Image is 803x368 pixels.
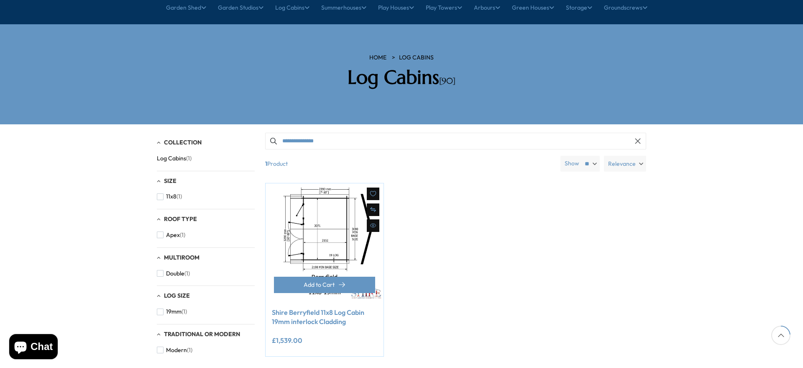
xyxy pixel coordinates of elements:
[266,183,384,301] img: Shire Berryfield 11x8 Log Cabin 19mm interlock Cladding - Best Shed
[182,308,187,315] span: (1)
[272,308,377,327] a: Shire Berryfield 11x8 Log Cabin 19mm interlock Cladding
[164,330,240,338] span: Traditional or Modern
[157,155,186,162] span: Log Cabins
[157,190,182,203] button: 11x8
[166,232,180,239] span: Apex
[166,193,176,200] span: 11x8
[180,232,185,239] span: (1)
[262,156,557,172] span: Product
[166,270,184,277] span: Double
[157,344,192,356] button: Modern
[166,347,187,354] span: Modern
[439,76,455,86] span: [90]
[272,337,302,344] ins: £1,539.00
[157,152,192,165] button: Log Cabins (1)
[187,347,192,354] span: (1)
[164,139,202,146] span: Collection
[565,160,579,168] label: Show
[186,155,192,162] span: (1)
[164,292,190,299] span: Log Size
[304,282,335,288] span: Add to Cart
[176,193,182,200] span: (1)
[265,133,646,149] input: Search products
[184,270,190,277] span: (1)
[164,254,199,261] span: Multiroom
[157,229,185,241] button: Apex
[157,268,190,280] button: Double
[282,66,521,89] h2: Log Cabins
[166,308,182,315] span: 19mm
[265,156,267,172] b: 1
[157,306,187,318] button: 19mm
[164,215,197,223] span: Roof Type
[274,277,375,293] button: Add to Cart
[399,54,434,62] a: Log Cabins
[608,156,636,172] span: Relevance
[604,156,646,172] label: Relevance
[7,334,60,361] inbox-online-store-chat: Shopify online store chat
[369,54,386,62] a: HOME
[164,177,176,185] span: Size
